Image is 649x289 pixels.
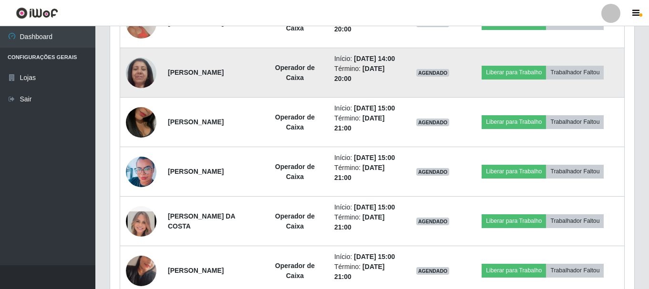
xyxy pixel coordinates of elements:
[334,163,398,183] li: Término:
[334,113,398,133] li: Término:
[354,203,395,211] time: [DATE] 15:00
[482,115,546,129] button: Liberar para Trabalho
[275,163,315,180] strong: Operador de Caixa
[354,253,395,260] time: [DATE] 15:00
[16,7,58,19] img: CoreUI Logo
[275,262,315,279] strong: Operador de Caixa
[275,14,315,32] strong: Operador de Caixa
[126,152,156,191] img: 1650895174401.jpeg
[354,104,395,112] time: [DATE] 15:00
[546,115,604,129] button: Trabalhador Faltou
[168,168,224,175] strong: [PERSON_NAME]
[126,199,156,243] img: 1743360522748.jpeg
[334,212,398,232] li: Término:
[546,264,604,277] button: Trabalhador Faltou
[168,69,224,76] strong: [PERSON_NAME]
[168,267,224,274] strong: [PERSON_NAME]
[275,212,315,230] strong: Operador de Caixa
[275,113,315,131] strong: Operador de Caixa
[482,264,546,277] button: Liberar para Trabalho
[546,214,604,228] button: Trabalhador Faltou
[354,55,395,62] time: [DATE] 14:00
[334,202,398,212] li: Início:
[334,262,398,282] li: Término:
[482,214,546,228] button: Liberar para Trabalho
[334,64,398,84] li: Término:
[275,64,315,81] strong: Operador de Caixa
[416,69,450,77] span: AGENDADO
[482,165,546,178] button: Liberar para Trabalho
[126,95,156,149] img: 1698238099994.jpeg
[334,153,398,163] li: Início:
[546,165,604,178] button: Trabalhador Faltou
[168,212,235,230] strong: [PERSON_NAME] DA COSTA
[354,154,395,161] time: [DATE] 15:00
[482,66,546,79] button: Liberar para Trabalho
[416,168,450,176] span: AGENDADO
[546,66,604,79] button: Trabalhador Faltou
[168,118,224,126] strong: [PERSON_NAME]
[416,267,450,275] span: AGENDADO
[334,103,398,113] li: Início:
[126,52,156,93] img: 1709656431175.jpeg
[416,218,450,225] span: AGENDADO
[334,54,398,64] li: Início:
[416,119,450,126] span: AGENDADO
[334,252,398,262] li: Início:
